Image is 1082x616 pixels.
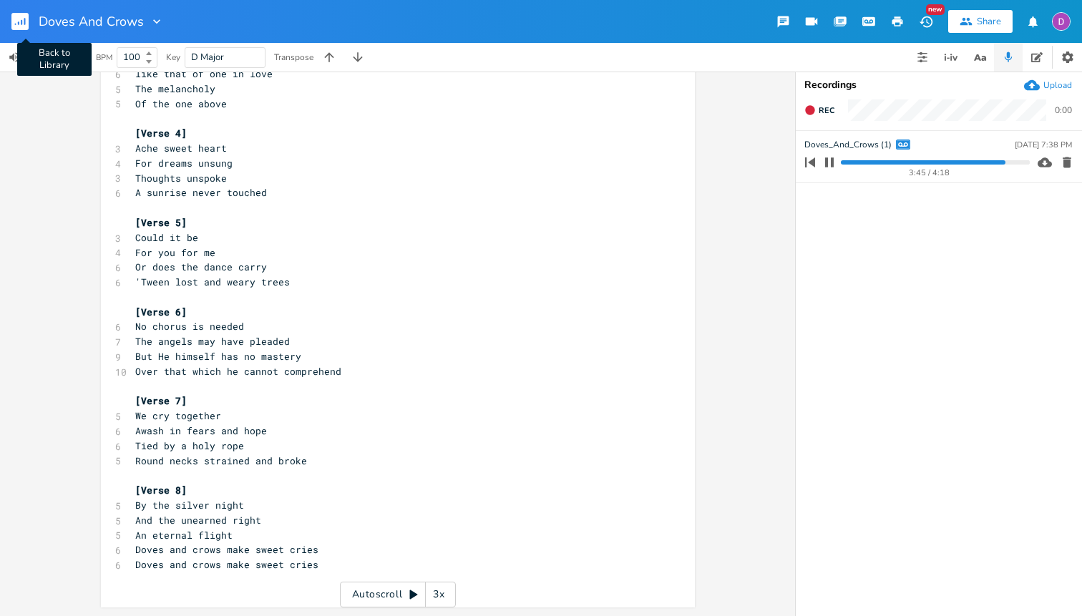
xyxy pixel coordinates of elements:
span: The melancholy [135,82,215,95]
span: And the unearned right [135,514,261,527]
span: [Verse 5] [135,216,187,229]
span: [Verse 8] [135,484,187,497]
div: 0:00 [1055,106,1072,114]
span: No chorus is needed [135,320,244,333]
button: Back to Library [11,4,40,39]
div: Key [166,53,180,62]
span: Or does the dance carry [135,260,267,273]
span: But He himself has no mastery [135,350,301,363]
span: Awash in fears and hope [135,424,267,437]
span: 'Tween lost and weary trees [135,275,290,288]
div: [DATE] 7:38 PM [1015,141,1072,149]
div: New [926,4,945,15]
span: Over that which he cannot comprehend [135,365,341,378]
div: Autoscroll [340,582,456,607]
span: Round necks strained and broke [135,454,307,467]
div: 3:45 / 4:18 [829,169,1030,177]
div: Transpose [274,53,313,62]
button: Upload [1024,77,1072,93]
span: [Verse 6] [135,305,187,318]
img: Dylan [1052,12,1071,31]
span: Doves and crows make sweet cries [135,558,318,571]
span: Of the one above [135,97,227,110]
div: Upload [1043,79,1072,91]
div: Share [977,15,1001,28]
button: Share [948,10,1013,33]
span: Ache sweet heart [135,142,227,155]
span: [Verse 7] [135,394,187,407]
span: By the silver night [135,499,244,512]
span: Thoughts unspoke [135,172,227,185]
span: We cry together [135,409,221,422]
span: Tied by a holy rope [135,439,244,452]
button: New [912,9,940,34]
button: Rec [799,99,840,122]
span: Could it be [135,231,198,244]
span: like that of one in love [135,67,273,80]
span: Rec [819,105,834,116]
span: Doves And Crows [39,15,144,28]
div: 3x [426,582,452,607]
span: Doves and crows make sweet cries [135,543,318,556]
span: A sunrise never touched [135,186,267,199]
span: An eternal flight [135,529,233,542]
span: For dreams unsung [135,157,233,170]
div: BPM [96,54,112,62]
span: Doves_And_Crows (1) [804,138,892,152]
div: Recordings [804,80,1073,90]
span: D Major [191,51,224,64]
span: [Verse 4] [135,127,187,140]
span: For you for me [135,246,215,259]
span: The angels may have pleaded [135,335,290,348]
